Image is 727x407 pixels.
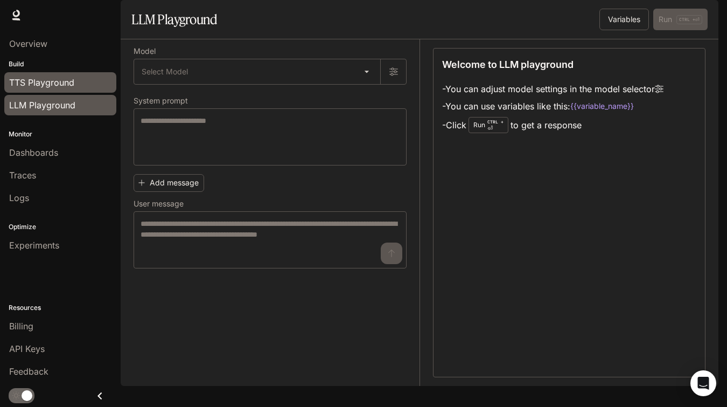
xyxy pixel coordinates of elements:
[442,98,663,115] li: - You can use variables like this:
[134,59,380,84] div: Select Model
[142,66,188,77] span: Select Model
[442,80,663,98] li: - You can adjust model settings in the model selector
[442,57,574,72] p: Welcome to LLM playground
[134,174,204,192] button: Add message
[134,97,188,105] p: System prompt
[131,9,217,30] h1: LLM Playground
[487,119,504,125] p: CTRL +
[134,200,184,208] p: User message
[134,47,156,55] p: Model
[442,115,663,135] li: - Click to get a response
[690,370,716,396] div: Open Intercom Messenger
[570,101,634,112] code: {{variable_name}}
[469,117,508,133] div: Run
[599,9,649,30] button: Variables
[487,119,504,132] p: ⏎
